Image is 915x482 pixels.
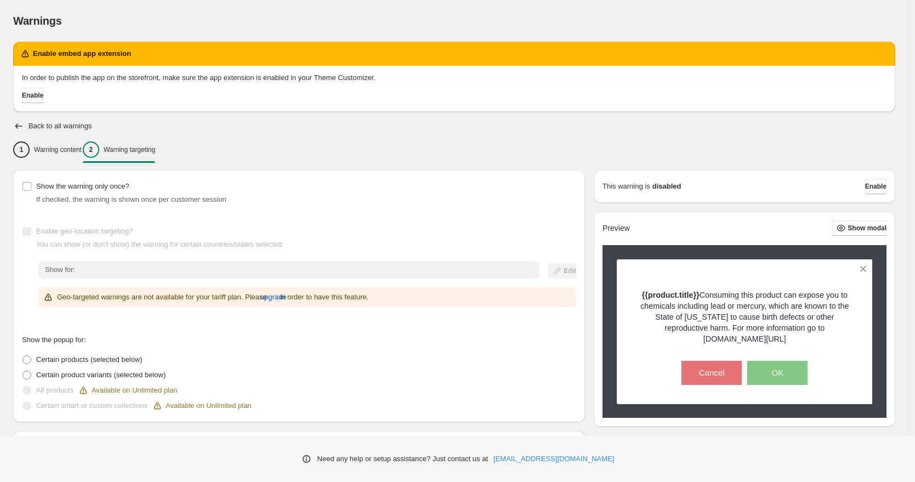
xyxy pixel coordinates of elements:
[78,385,178,396] div: Available on Unlimited plan
[152,400,252,411] div: Available on Unlimited plan
[29,122,92,131] h2: Back to all warnings
[13,15,62,27] span: Warnings
[36,240,282,248] span: You can show (or don't show) the warning for certain countries/states selected
[36,182,129,190] span: Show the warning only once?
[603,181,650,192] p: This warning is
[36,400,147,411] p: Certain smart or custom collections
[36,355,143,364] span: Certain products (selected below)
[603,224,630,233] h2: Preview
[260,288,287,306] button: upgrade
[652,181,681,192] strong: disabled
[747,361,808,385] button: OK
[34,145,82,154] p: Warning content
[83,138,155,161] button: 2Warning targeting
[865,182,886,191] span: Enable
[832,220,886,236] button: Show modal
[22,72,886,83] p: In order to publish the app on the storefront, make sure the app extension is enabled in your The...
[865,179,886,194] button: Enable
[13,138,82,161] button: 1Warning content
[22,91,43,100] span: Enable
[33,48,131,59] h2: Enable embed app extension
[57,292,368,303] p: Geo-targeted warnings are not available for your tariff plan. Please in order to have this feature.
[493,453,614,464] a: [EMAIL_ADDRESS][DOMAIN_NAME]
[22,336,86,344] span: Show the popup for:
[681,361,742,385] button: Cancel
[83,141,99,158] div: 2
[45,265,75,274] span: Show for:
[104,145,155,154] p: Warning targeting
[36,195,226,203] span: If checked, the warning is shown once per customer session
[636,290,854,344] p: Consuming this product can expose you to chemicals including lead or mercury, which are known to ...
[260,292,287,303] span: upgrade
[848,224,886,233] span: Show modal
[36,227,133,235] span: Enable geo-location targeting?
[36,385,73,396] p: All products
[642,291,700,299] strong: {{product.title}}
[36,371,166,379] span: Certain product variants (selected below)
[22,88,43,103] button: Enable
[13,141,30,158] div: 1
